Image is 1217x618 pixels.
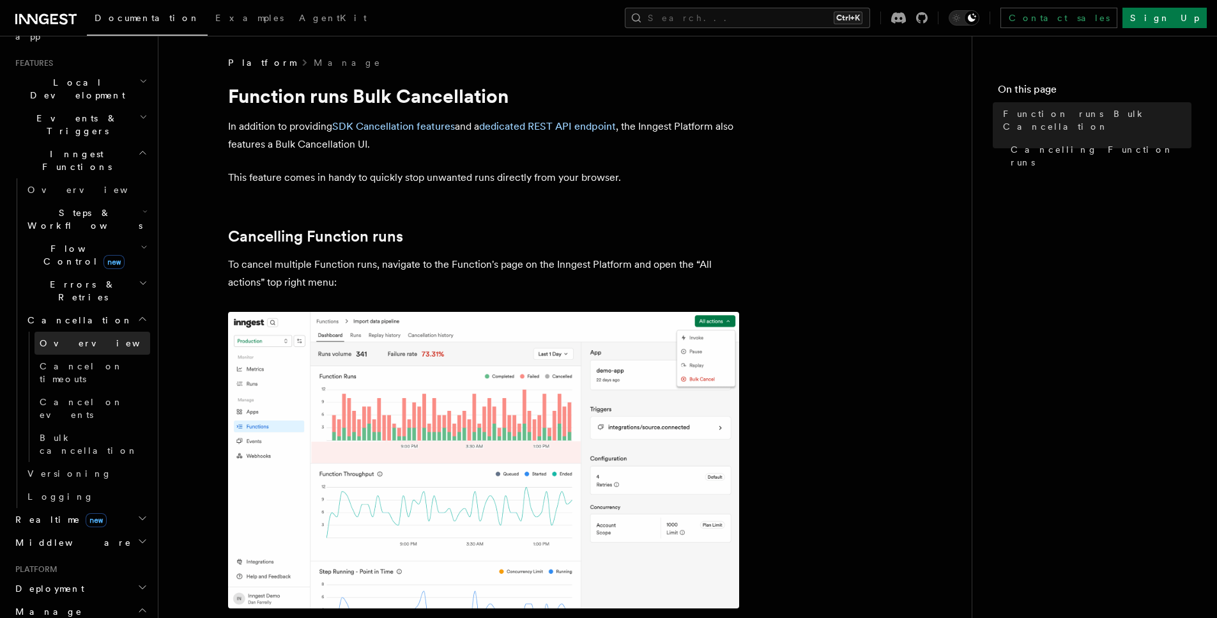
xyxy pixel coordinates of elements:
[10,107,150,143] button: Events & Triggers
[22,278,139,304] span: Errors & Retries
[22,273,150,309] button: Errors & Retries
[22,201,150,237] button: Steps & Workflows
[299,13,367,23] span: AgentKit
[40,338,171,348] span: Overview
[10,513,107,526] span: Realtime
[625,8,870,28] button: Search...Ctrl+K
[949,10,979,26] button: Toggle dark mode
[27,468,112,479] span: Versioning
[998,102,1191,138] a: Function runs Bulk Cancellation
[22,485,150,508] a: Logging
[228,312,739,608] img: The bulk cancellation button can be found from a Function page, in the top right menu.
[10,577,150,600] button: Deployment
[10,58,53,68] span: Features
[834,12,862,24] kbd: Ctrl+K
[22,462,150,485] a: Versioning
[27,491,94,502] span: Logging
[10,582,84,595] span: Deployment
[40,361,123,384] span: Cancel on timeouts
[34,355,150,390] a: Cancel on timeouts
[22,242,141,268] span: Flow Control
[314,56,381,69] a: Manage
[291,4,374,35] a: AgentKit
[27,185,159,195] span: Overview
[22,309,150,332] button: Cancellation
[228,118,739,153] p: In addition to providing and a , the Inngest Platform also features a Bulk Cancellation UI.
[10,605,82,618] span: Manage
[10,531,150,554] button: Middleware
[1000,8,1117,28] a: Contact sales
[22,314,133,327] span: Cancellation
[87,4,208,36] a: Documentation
[95,13,200,23] span: Documentation
[34,426,150,462] a: Bulk cancellation
[10,148,138,173] span: Inngest Functions
[10,508,150,531] button: Realtimenew
[228,56,296,69] span: Platform
[1011,143,1191,169] span: Cancelling Function runs
[10,178,150,508] div: Inngest Functions
[22,237,150,273] button: Flow Controlnew
[34,332,150,355] a: Overview
[103,255,125,269] span: new
[208,4,291,35] a: Examples
[22,332,150,462] div: Cancellation
[10,143,150,178] button: Inngest Functions
[1122,8,1207,28] a: Sign Up
[22,178,150,201] a: Overview
[1003,107,1191,133] span: Function runs Bulk Cancellation
[228,169,739,187] p: This feature comes in handy to quickly stop unwanted runs directly from your browser.
[228,256,739,291] p: To cancel multiple Function runs, navigate to the Function's page on the Inngest Platform and ope...
[40,397,123,420] span: Cancel on events
[86,513,107,527] span: new
[228,84,739,107] h1: Function runs Bulk Cancellation
[228,228,403,245] a: Cancelling Function runs
[22,206,142,232] span: Steps & Workflows
[10,564,57,575] span: Platform
[34,390,150,426] a: Cancel on events
[332,120,455,132] a: SDK Cancellation features
[215,13,284,23] span: Examples
[1006,138,1191,174] a: Cancelling Function runs
[479,120,616,132] a: dedicated REST API endpoint
[10,536,132,549] span: Middleware
[10,112,139,137] span: Events & Triggers
[10,76,139,102] span: Local Development
[40,433,138,456] span: Bulk cancellation
[10,71,150,107] button: Local Development
[998,82,1191,102] h4: On this page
